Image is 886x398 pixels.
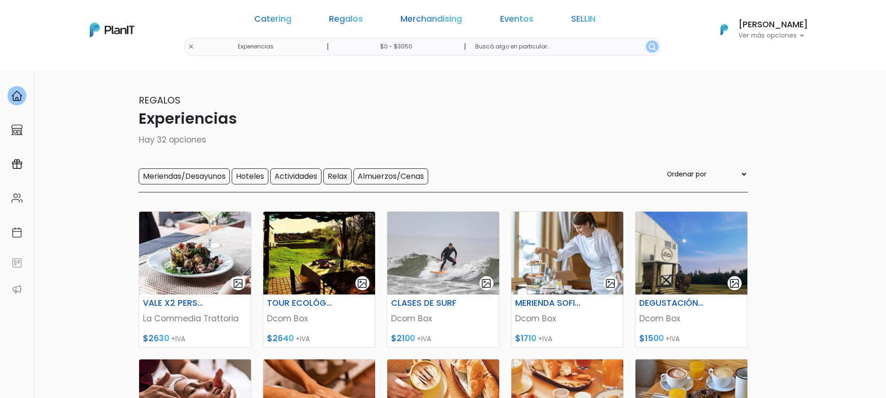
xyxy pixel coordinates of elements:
h6: DEGUSTACIÓN BODEGA [634,298,711,308]
img: thumb_WhatsApp_Image_2024-04-18_at_14.35.47.jpeg [511,212,623,295]
a: gallery-light MERIENDA SOFITEL Dcom Box $1710 +IVA [511,211,624,348]
img: calendar-87d922413cdce8b2cf7b7f5f62616a5cf9e4887200fb71536465627b3292af00.svg [11,227,23,238]
span: $1500 [639,333,664,344]
img: campaigns-02234683943229c281be62815700db0a1741e53638e28bf9629b52c665b00959.svg [11,159,23,170]
span: +IVA [171,334,185,343]
p: | [464,41,466,52]
img: feedback-78b5a0c8f98aac82b08bfc38622c3050aee476f2c9584af64705fc4e61158814.svg [11,257,23,269]
a: gallery-light VALE X2 PERSONAS La Commedia Trattoria $2630 +IVA [139,211,251,348]
p: Dcom Box [267,312,371,325]
img: PlanIt Logo [714,19,735,40]
span: $1710 [515,333,536,344]
input: Buscá algo en particular.. [468,38,660,56]
p: Dcom Box [515,312,619,325]
img: gallery-light [729,278,740,289]
img: thumb_WhatsApp_Image_2023-09-04_at_10.34.55_AM.jpeg [387,212,499,295]
input: Relax [323,168,352,184]
h6: TOUR ECOLÓGICO - DÍA DE CAMPO EN EL HUMEDAL LA MACARENA [261,298,338,308]
img: close-6986928ebcb1d6c9903e3b54e860dbc4d054630f23adef3a32610726dff6a82b.svg [188,44,194,50]
p: Experiencias [139,107,748,130]
img: thumb_WhatsApp_Image_2022-06-22_at_3.14.10_PM.jpeg [139,212,251,295]
img: people-662611757002400ad9ed0e3c099ab2801c6687ba6c219adb57efc949bc21e19d.svg [11,192,23,204]
h6: VALE X2 PERSONAS [137,298,214,308]
a: Catering [254,15,291,26]
img: marketplace-4ceaa7011d94191e9ded77b95e3339b90024bf715f7c57f8cf31f2d8c509eaba.svg [11,124,23,135]
span: $2630 [143,333,169,344]
span: +IVA [666,334,680,343]
img: PlanIt Logo [90,23,134,37]
a: gallery-light TOUR ECOLÓGICO - DÍA DE CAMPO EN EL HUMEDAL LA MACARENA Dcom Box $2640 +IVA [263,211,376,348]
p: Ver más opciones [738,32,808,39]
span: +IVA [296,334,310,343]
p: | [327,41,329,52]
img: search_button-432b6d5273f82d61273b3651a40e1bd1b912527efae98b1b7a1b2c0702e16a8d.svg [649,43,656,50]
input: Almuerzos/Cenas [353,168,428,184]
input: Actividades [270,168,321,184]
a: Eventos [500,15,533,26]
img: gallery-light [481,278,492,289]
img: partners-52edf745621dab592f3b2c58e3bca9d71375a7ef29c3b500c9f145b62cc070d4.svg [11,284,23,295]
span: +IVA [417,334,431,343]
a: Regalos [329,15,363,26]
img: gallery-light [605,278,616,289]
span: $2100 [391,333,415,344]
button: PlanIt Logo [PERSON_NAME] Ver más opciones [708,17,808,42]
a: gallery-light DEGUSTACIÓN BODEGA Dcom Box $1500 +IVA [635,211,748,348]
p: Regalos [139,93,748,107]
a: SELLIN [571,15,596,26]
h6: [PERSON_NAME] [738,21,808,29]
a: Merchandising [400,15,462,26]
p: La Commedia Trattoria [143,312,247,325]
p: Dcom Box [391,312,495,325]
img: gallery-light [233,278,243,289]
p: Hay 32 opciones [139,134,748,146]
img: thumb_Captura_de_pantalla_2024-04-18_163654.png [635,212,747,295]
h6: CLASES DE SURF [385,298,463,308]
input: Hoteles [232,168,268,184]
span: +IVA [538,334,552,343]
p: Dcom Box [639,312,744,325]
img: home-e721727adea9d79c4d83392d1f703f7f8bce08238fde08b1acbfd93340b81755.svg [11,90,23,102]
input: Meriendas/Desayunos [139,168,230,184]
img: thumb_La_Macarena__2_.jpg [263,212,375,295]
h6: MERIENDA SOFITEL [510,298,587,308]
a: gallery-light CLASES DE SURF Dcom Box $2100 +IVA [387,211,500,348]
img: gallery-light [357,278,368,289]
span: $2640 [267,333,294,344]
